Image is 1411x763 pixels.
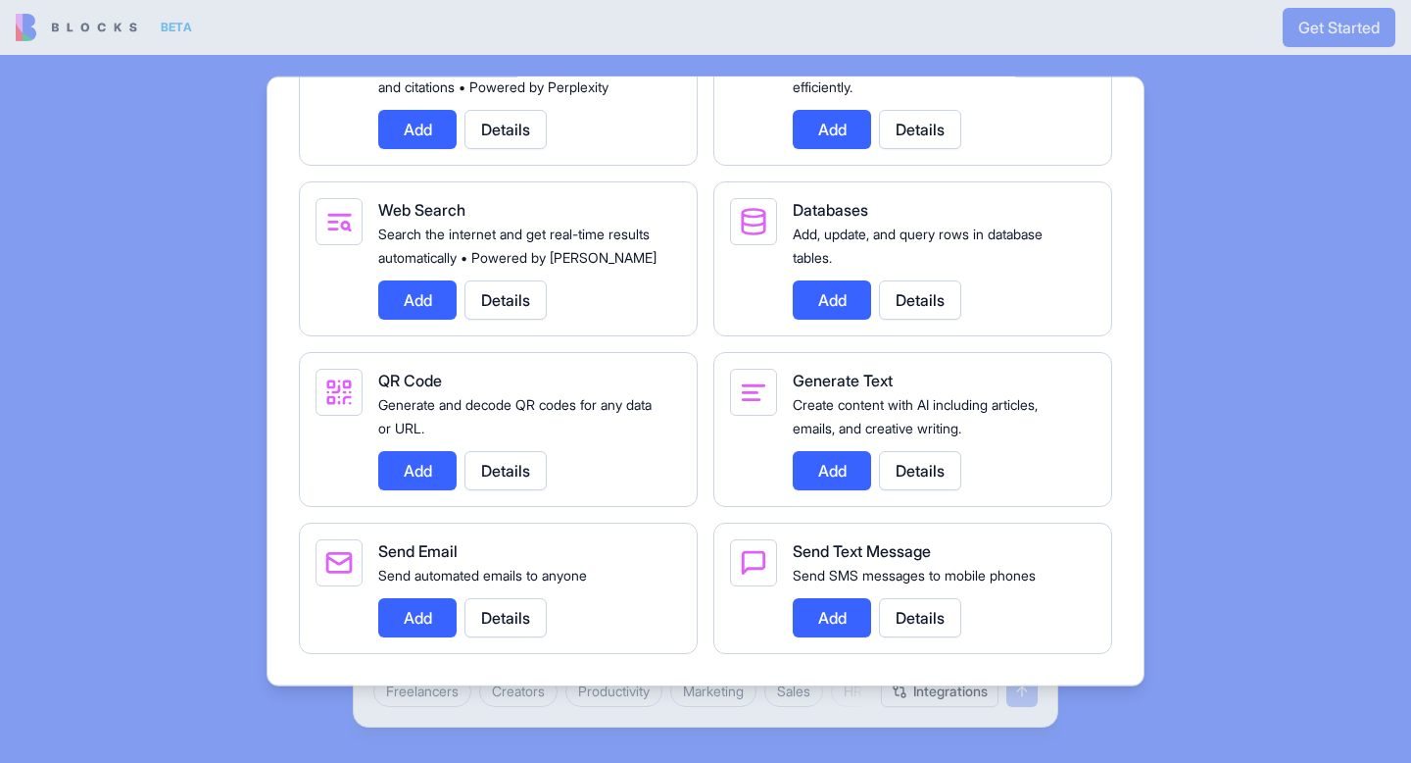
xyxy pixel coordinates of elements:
[879,280,961,320] button: Details
[793,567,1036,584] span: Send SMS messages to mobile phones
[378,567,587,584] span: Send automated emails to anyone
[879,451,961,490] button: Details
[793,371,893,390] span: Generate Text
[793,226,1043,266] span: Add, update, and query rows in database tables.
[378,541,458,561] span: Send Email
[378,55,653,95] span: Get in-depth answers with real-time sources and citations • Powered by Perplexity
[793,110,871,149] button: Add
[378,598,457,637] button: Add
[378,371,442,390] span: QR Code
[464,451,547,490] button: Details
[464,280,547,320] button: Details
[793,451,871,490] button: Add
[464,598,547,637] button: Details
[879,598,961,637] button: Details
[879,110,961,149] button: Details
[793,541,931,561] span: Send Text Message
[378,200,465,220] span: Web Search
[793,200,868,220] span: Databases
[378,226,657,266] span: Search the internet and get real-time results automatically • Powered by [PERSON_NAME]
[378,110,457,149] button: Add
[793,55,1063,95] span: Extract data from websites automatically and efficiently.
[378,280,457,320] button: Add
[464,110,547,149] button: Details
[793,396,1038,436] span: Create content with AI including articles, emails, and creative writing.
[793,598,871,637] button: Add
[378,451,457,490] button: Add
[793,280,871,320] button: Add
[378,396,652,436] span: Generate and decode QR codes for any data or URL.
